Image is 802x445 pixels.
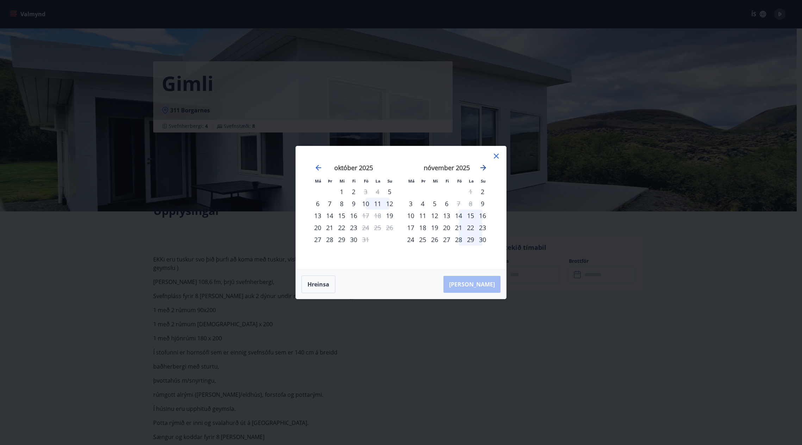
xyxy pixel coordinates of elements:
div: 26 [429,234,441,246]
small: Þr [421,178,425,184]
div: 2 [348,186,360,198]
td: Choose þriðjudagur, 28. október 2025 as your check-in date. It’s available. [324,234,336,246]
td: Choose sunnudagur, 12. október 2025 as your check-in date. It’s available. [384,198,396,210]
div: 27 [441,234,453,246]
div: 9 [348,198,360,210]
td: Not available. laugardagur, 1. nóvember 2025 [465,186,477,198]
td: Choose miðvikudagur, 12. nóvember 2025 as your check-in date. It’s available. [429,210,441,222]
div: 30 [477,234,489,246]
td: Choose þriðjudagur, 21. október 2025 as your check-in date. It’s available. [324,222,336,234]
div: 16 [348,210,360,222]
div: 28 [453,234,465,246]
div: 5 [429,198,441,210]
div: Move forward to switch to the next month. [479,163,487,172]
div: 17 [405,222,417,234]
div: 29 [336,234,348,246]
td: Choose þriðjudagur, 4. nóvember 2025 as your check-in date. It’s available. [417,198,429,210]
td: Not available. laugardagur, 18. október 2025 [372,210,384,222]
td: Choose miðvikudagur, 22. október 2025 as your check-in date. It’s available. [336,222,348,234]
td: Choose þriðjudagur, 7. október 2025 as your check-in date. It’s available. [324,198,336,210]
div: 14 [324,210,336,222]
td: Choose miðvikudagur, 15. október 2025 as your check-in date. It’s available. [336,210,348,222]
div: 29 [465,234,477,246]
div: Aðeins innritun í boði [384,210,396,222]
small: Mi [433,178,438,184]
small: Su [387,178,392,184]
td: Choose fimmtudagur, 30. október 2025 as your check-in date. It’s available. [348,234,360,246]
div: 30 [348,234,360,246]
td: Not available. laugardagur, 8. nóvember 2025 [465,198,477,210]
div: Aðeins innritun í boði [477,186,489,198]
div: 23 [477,222,489,234]
td: Not available. föstudagur, 24. október 2025 [360,222,372,234]
td: Choose sunnudagur, 9. nóvember 2025 as your check-in date. It’s available. [477,198,489,210]
small: La [469,178,474,184]
div: Aðeins innritun í boði [384,186,396,198]
td: Choose fimmtudagur, 2. október 2025 as your check-in date. It’s available. [348,186,360,198]
div: 20 [312,222,324,234]
td: Choose þriðjudagur, 18. nóvember 2025 as your check-in date. It’s available. [417,222,429,234]
td: Choose föstudagur, 10. október 2025 as your check-in date. It’s available. [360,198,372,210]
div: 14 [453,210,465,222]
small: La [375,178,380,184]
td: Choose fimmtudagur, 9. október 2025 as your check-in date. It’s available. [348,198,360,210]
div: 1 [336,186,348,198]
div: Aðeins innritun í boði [477,198,489,210]
div: 25 [417,234,429,246]
div: 4 [417,198,429,210]
td: Choose þriðjudagur, 25. nóvember 2025 as your check-in date. It’s available. [417,234,429,246]
div: 11 [417,210,429,222]
td: Choose fimmtudagur, 27. nóvember 2025 as your check-in date. It’s available. [441,234,453,246]
td: Choose sunnudagur, 16. nóvember 2025 as your check-in date. It’s available. [477,210,489,222]
td: Choose miðvikudagur, 8. október 2025 as your check-in date. It’s available. [336,198,348,210]
div: 12 [429,210,441,222]
td: Choose föstudagur, 28. nóvember 2025 as your check-in date. It’s available. [453,234,465,246]
td: Choose laugardagur, 29. nóvember 2025 as your check-in date. It’s available. [465,234,477,246]
div: Aðeins innritun í boði [312,234,324,246]
td: Choose laugardagur, 11. október 2025 as your check-in date. It’s available. [372,198,384,210]
div: 21 [453,222,465,234]
td: Choose mánudagur, 17. nóvember 2025 as your check-in date. It’s available. [405,222,417,234]
td: Choose sunnudagur, 5. október 2025 as your check-in date. It’s available. [384,186,396,198]
small: Fö [364,178,368,184]
div: 20 [441,222,453,234]
div: 15 [336,210,348,222]
td: Choose laugardagur, 22. nóvember 2025 as your check-in date. It’s available. [465,222,477,234]
td: Not available. laugardagur, 4. október 2025 [372,186,384,198]
td: Choose miðvikudagur, 29. október 2025 as your check-in date. It’s available. [336,234,348,246]
small: Fö [457,178,462,184]
td: Choose fimmtudagur, 20. nóvember 2025 as your check-in date. It’s available. [441,222,453,234]
td: Choose sunnudagur, 19. október 2025 as your check-in date. It’s available. [384,210,396,222]
div: 22 [336,222,348,234]
td: Choose mánudagur, 27. október 2025 as your check-in date. It’s available. [312,234,324,246]
div: 28 [324,234,336,246]
small: Má [408,178,415,184]
div: 8 [336,198,348,210]
td: Not available. föstudagur, 31. október 2025 [360,234,372,246]
td: Choose miðvikudagur, 5. nóvember 2025 as your check-in date. It’s available. [429,198,441,210]
td: Choose mánudagur, 6. október 2025 as your check-in date. It’s available. [312,198,324,210]
td: Choose miðvikudagur, 26. nóvember 2025 as your check-in date. It’s available. [429,234,441,246]
td: Not available. föstudagur, 3. október 2025 [360,186,372,198]
small: Su [481,178,486,184]
div: Move backward to switch to the previous month. [314,163,323,172]
div: 11 [372,198,384,210]
div: 13 [312,210,324,222]
button: Hreinsa [301,276,335,293]
td: Choose mánudagur, 20. október 2025 as your check-in date. It’s available. [312,222,324,234]
strong: október 2025 [334,163,373,172]
td: Not available. laugardagur, 25. október 2025 [372,222,384,234]
div: 10 [360,198,372,210]
td: Choose mánudagur, 13. október 2025 as your check-in date. It’s available. [312,210,324,222]
td: Choose fimmtudagur, 23. október 2025 as your check-in date. It’s available. [348,222,360,234]
td: Not available. sunnudagur, 26. október 2025 [384,222,396,234]
td: Choose föstudagur, 14. nóvember 2025 as your check-in date. It’s available. [453,210,465,222]
small: Fi [352,178,356,184]
div: 3 [405,198,417,210]
div: 22 [465,222,477,234]
div: 6 [441,198,453,210]
div: Calendar [304,155,498,261]
td: Choose þriðjudagur, 14. október 2025 as your check-in date. It’s available. [324,210,336,222]
td: Choose miðvikudagur, 19. nóvember 2025 as your check-in date. It’s available. [429,222,441,234]
div: 10 [405,210,417,222]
